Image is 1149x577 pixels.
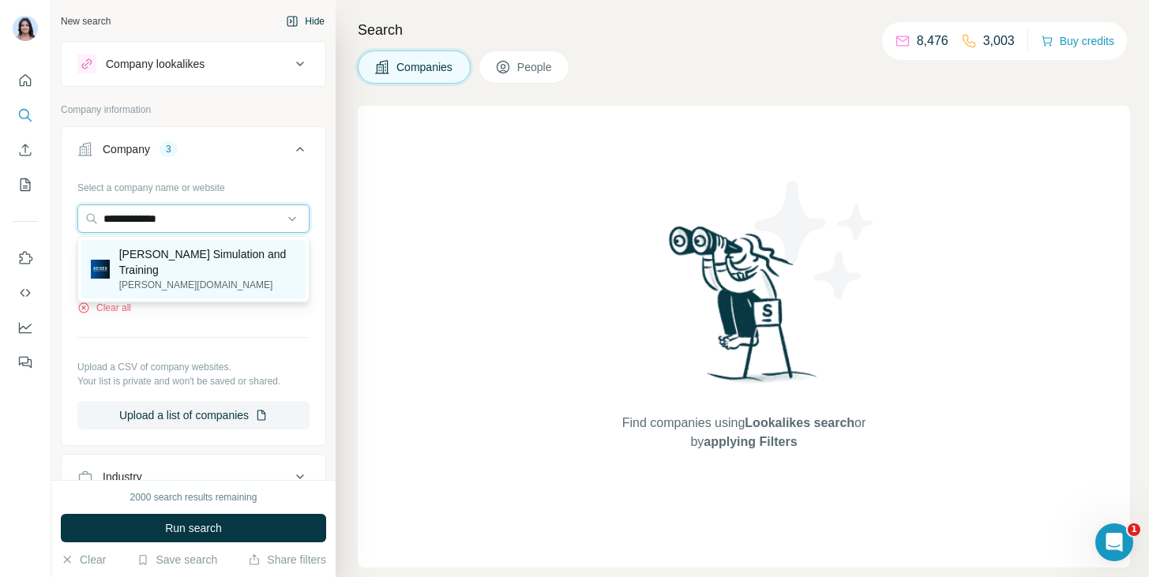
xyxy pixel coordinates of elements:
div: 2000 search results remaining [130,490,257,504]
div: Company lookalikes [106,56,205,72]
span: People [517,59,554,75]
span: applying Filters [704,435,797,448]
button: Company lookalikes [62,45,325,83]
h4: Search [358,19,1130,41]
span: Find companies using or by [618,414,870,451]
button: Buy credits [1041,30,1114,52]
button: Clear [61,552,106,568]
img: Avatar [13,16,38,41]
p: 3,003 [983,32,1015,51]
button: Quick start [13,66,38,95]
button: Upload a list of companies [77,401,310,429]
button: Save search [137,552,217,568]
button: Run search [61,514,326,542]
button: Industry [62,458,325,496]
div: New search [61,14,111,28]
button: Feedback [13,348,38,377]
button: Share filters [248,552,326,568]
span: 1 [1128,523,1140,536]
img: Reiser Simulation and Training [91,260,110,279]
p: Company information [61,103,326,117]
button: Enrich CSV [13,136,38,164]
img: Surfe Illustration - Woman searching with binoculars [662,222,826,398]
button: Dashboard [13,313,38,342]
button: Use Surfe API [13,279,38,307]
button: Company3 [62,130,325,174]
div: Company [103,141,150,157]
iframe: Intercom live chat [1095,523,1133,561]
p: [PERSON_NAME][DOMAIN_NAME] [119,278,296,292]
span: Companies [396,59,454,75]
div: Industry [103,469,142,485]
img: Surfe Illustration - Stars [744,169,886,311]
button: Hide [275,9,336,33]
span: Lookalikes search [745,416,854,429]
button: Clear all [77,301,131,315]
div: Select a company name or website [77,174,310,195]
div: 3 [160,142,178,156]
p: Upload a CSV of company websites. [77,360,310,374]
button: Search [13,101,38,129]
button: Use Surfe on LinkedIn [13,244,38,272]
span: Run search [165,520,222,536]
p: 8,476 [917,32,948,51]
button: My lists [13,170,38,199]
p: [PERSON_NAME] Simulation and Training [119,246,296,278]
p: Your list is private and won't be saved or shared. [77,374,310,388]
